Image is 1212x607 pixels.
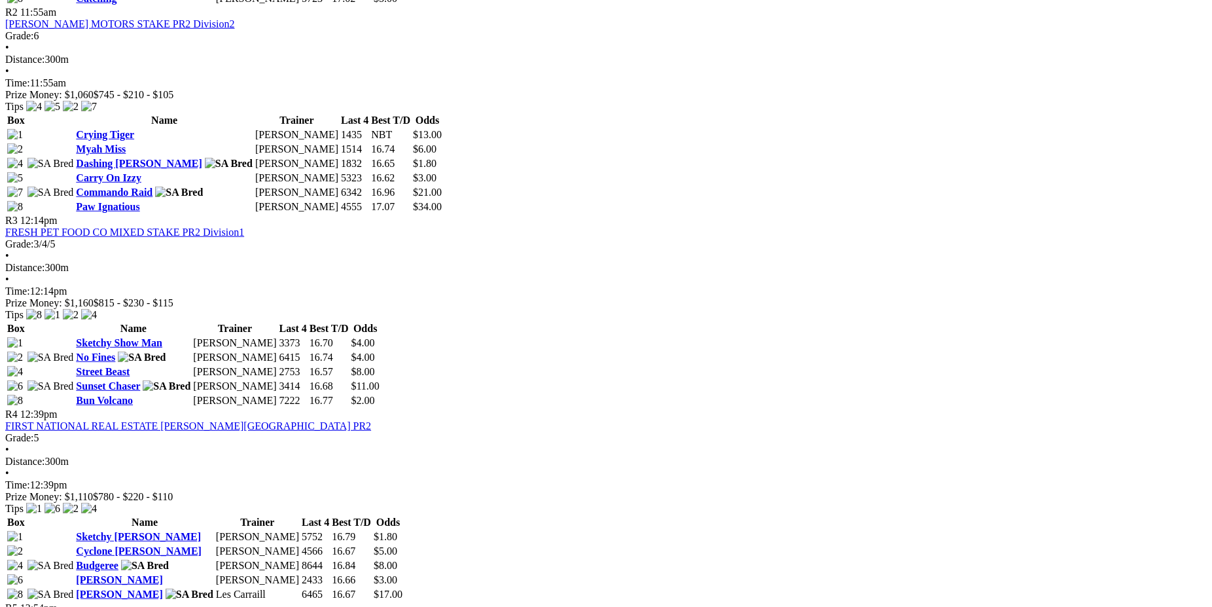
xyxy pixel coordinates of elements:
[26,503,42,515] img: 1
[45,101,60,113] img: 5
[20,409,58,420] span: 12:39pm
[5,285,1207,297] div: 12:14pm
[45,309,60,321] img: 1
[374,574,397,585] span: $3.00
[7,172,23,184] img: 5
[5,65,9,77] span: •
[278,380,307,393] td: 3414
[5,77,30,88] span: Time:
[75,322,191,335] th: Name
[76,187,152,198] a: Commando Raid
[155,187,203,198] img: SA Bred
[215,545,300,558] td: [PERSON_NAME]
[278,365,307,378] td: 2753
[340,157,369,170] td: 1832
[331,574,372,587] td: 16.66
[76,395,133,406] a: Bun Volcano
[5,491,1207,503] div: Prize Money: $1,110
[166,589,213,600] img: SA Bred
[76,545,202,557] a: Cyclone [PERSON_NAME]
[93,491,173,502] span: $780 - $220 - $110
[192,394,277,407] td: [PERSON_NAME]
[215,530,300,543] td: [PERSON_NAME]
[413,129,442,140] span: $13.00
[278,337,307,350] td: 3373
[215,559,300,572] td: [PERSON_NAME]
[5,54,1207,65] div: 300m
[7,323,25,334] span: Box
[5,274,9,285] span: •
[7,560,23,572] img: 4
[309,322,349,335] th: Best T/D
[278,394,307,407] td: 7222
[27,158,74,170] img: SA Bred
[5,89,1207,101] div: Prize Money: $1,060
[5,432,34,443] span: Grade:
[374,545,397,557] span: $5.00
[20,7,56,18] span: 11:55am
[309,365,349,378] td: 16.57
[309,337,349,350] td: 16.70
[370,114,411,127] th: Best T/D
[118,352,166,363] img: SA Bred
[7,201,23,213] img: 8
[5,77,1207,89] div: 11:55am
[76,574,162,585] a: [PERSON_NAME]
[63,503,79,515] img: 2
[413,158,437,169] span: $1.80
[192,365,277,378] td: [PERSON_NAME]
[374,531,397,542] span: $1.80
[309,351,349,364] td: 16.74
[27,560,74,572] img: SA Bred
[5,456,45,467] span: Distance:
[370,186,411,199] td: 16.96
[5,238,1207,250] div: 3/4/5
[309,394,349,407] td: 16.77
[5,30,1207,42] div: 6
[5,456,1207,468] div: 300m
[255,172,339,185] td: [PERSON_NAME]
[5,7,18,18] span: R2
[76,337,162,348] a: Sketchy Show Man
[75,516,214,529] th: Name
[5,479,30,490] span: Time:
[5,297,1207,309] div: Prize Money: $1,160
[5,479,1207,491] div: 12:39pm
[20,215,58,226] span: 12:14pm
[5,238,34,249] span: Grade:
[370,157,411,170] td: 16.65
[5,42,9,53] span: •
[192,351,277,364] td: [PERSON_NAME]
[278,322,307,335] th: Last 4
[350,322,380,335] th: Odds
[76,560,118,571] a: Budgeree
[340,200,369,213] td: 4555
[76,589,162,600] a: [PERSON_NAME]
[76,352,115,363] a: No Fines
[76,380,140,392] a: Sunset Chaser
[301,530,330,543] td: 5752
[81,309,97,321] img: 4
[331,559,372,572] td: 16.84
[5,309,24,320] span: Tips
[301,588,330,601] td: 6465
[374,560,397,571] span: $8.00
[255,114,339,127] th: Trainer
[340,114,369,127] th: Last 4
[255,143,339,156] td: [PERSON_NAME]
[205,158,253,170] img: SA Bred
[5,250,9,261] span: •
[76,129,134,140] a: Crying Tiger
[351,352,374,363] span: $4.00
[413,143,437,155] span: $6.00
[255,157,339,170] td: [PERSON_NAME]
[27,380,74,392] img: SA Bred
[5,262,1207,274] div: 300m
[215,574,300,587] td: [PERSON_NAME]
[5,444,9,455] span: •
[26,101,42,113] img: 4
[76,201,139,212] a: Paw Ignatious
[26,309,42,321] img: 8
[7,380,23,392] img: 6
[5,30,34,41] span: Grade:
